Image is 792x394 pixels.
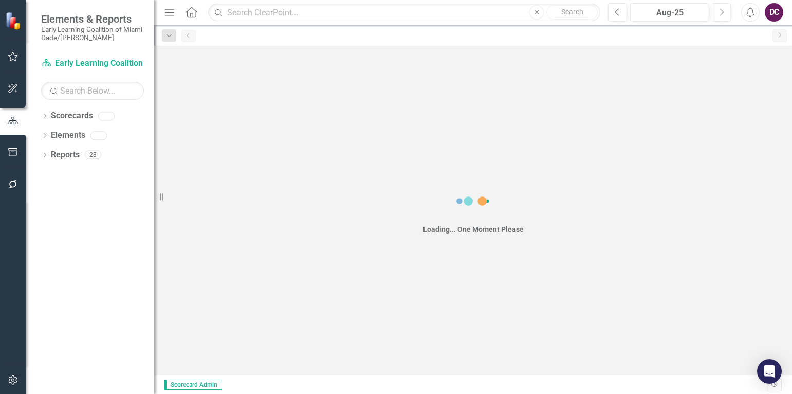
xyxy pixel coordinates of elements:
[5,12,23,30] img: ClearPoint Strategy
[41,25,144,42] small: Early Learning Coalition of Miami Dade/[PERSON_NAME]
[41,58,144,69] a: Early Learning Coalition
[634,7,706,19] div: Aug-25
[757,359,782,384] div: Open Intercom Messenger
[51,110,93,122] a: Scorecards
[546,5,598,20] button: Search
[41,13,144,25] span: Elements & Reports
[85,151,101,159] div: 28
[164,380,222,390] span: Scorecard Admin
[51,149,80,161] a: Reports
[208,4,600,22] input: Search ClearPoint...
[41,82,144,100] input: Search Below...
[561,8,583,16] span: Search
[630,3,709,22] button: Aug-25
[423,224,524,235] div: Loading... One Moment Please
[51,130,85,141] a: Elements
[765,3,783,22] button: DC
